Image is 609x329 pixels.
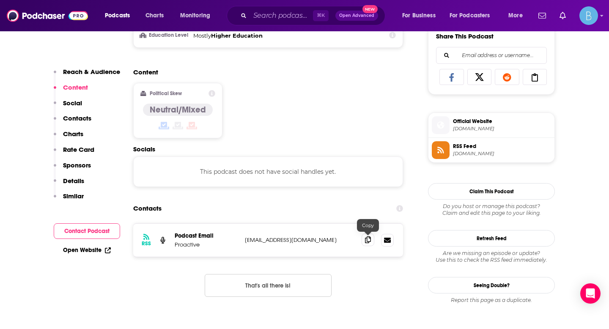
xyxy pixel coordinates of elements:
p: Contacts [63,114,91,122]
button: open menu [174,9,221,22]
span: For Business [402,10,436,22]
p: Proactive [175,241,238,248]
p: Details [63,177,84,185]
h4: Neutral/Mixed [150,104,206,115]
button: Claim This Podcast [428,183,555,200]
button: open menu [99,9,141,22]
button: Details [54,177,84,192]
div: Search podcasts, credits, & more... [235,6,393,25]
div: Report this page as a duplicate. [428,297,555,304]
button: Nothing here. [205,274,332,297]
a: RSS Feed[DOMAIN_NAME] [432,141,551,159]
span: RSS Feed [453,143,551,150]
span: Open Advanced [339,14,374,18]
button: Contact Podcast [54,223,120,239]
h3: Education Level [140,33,190,38]
div: Open Intercom Messenger [580,283,601,304]
h2: Socials [133,145,403,153]
p: Content [63,83,88,91]
button: Contacts [54,114,91,130]
div: Are we missing an episode or update? Use this to check the RSS feed immediately. [428,250,555,263]
a: Charts [140,9,169,22]
button: Rate Card [54,145,94,161]
p: Similar [63,192,84,200]
button: Open AdvancedNew [335,11,378,21]
button: Content [54,83,88,99]
button: open menu [502,9,533,22]
a: Seeing Double? [428,277,555,293]
span: New [362,5,378,13]
span: Charts [145,10,164,22]
span: More [508,10,523,22]
h3: RSS [142,240,151,247]
span: ⌘ K [313,10,329,21]
div: Claim and edit this page to your liking. [428,203,555,217]
p: Rate Card [63,145,94,154]
a: Open Website [63,247,111,254]
div: Copy [357,219,379,232]
input: Email address or username... [443,47,540,63]
h2: Contacts [133,200,162,217]
button: open menu [444,9,502,22]
a: Share on Facebook [439,69,464,85]
p: Podcast Email [175,232,238,239]
span: For Podcasters [450,10,490,22]
p: [EMAIL_ADDRESS][DOMAIN_NAME] [245,236,355,244]
h3: Share This Podcast [436,32,494,40]
p: Charts [63,130,83,138]
a: Share on X/Twitter [467,69,492,85]
button: Sponsors [54,161,91,177]
span: Higher Education [211,32,263,39]
a: Copy Link [523,69,547,85]
button: open menu [396,9,446,22]
h2: Content [133,68,396,76]
span: feeds.resonaterecordings.com [453,151,551,157]
button: Show profile menu [579,6,598,25]
p: Social [63,99,82,107]
button: Social [54,99,82,115]
input: Search podcasts, credits, & more... [250,9,313,22]
button: Refresh Feed [428,230,555,247]
button: Similar [54,192,84,208]
a: Show notifications dropdown [535,8,549,23]
span: Official Website [453,118,551,125]
span: Logged in as BLASTmedia [579,6,598,25]
div: Search followers [436,47,547,64]
span: Monitoring [180,10,210,22]
a: Show notifications dropdown [556,8,569,23]
h2: Political Skew [150,90,182,96]
a: Official Website[DOMAIN_NAME] [432,116,551,134]
a: Share on Reddit [495,69,519,85]
img: Podchaser - Follow, Share and Rate Podcasts [7,8,88,24]
button: Reach & Audience [54,68,120,83]
span: Do you host or manage this podcast? [428,203,555,210]
button: Charts [54,130,83,145]
img: User Profile [579,6,598,25]
span: Podcasts [105,10,130,22]
span: Mostly [193,32,211,39]
p: Sponsors [63,161,91,169]
span: thebuildingbite.com [453,126,551,132]
div: This podcast does not have social handles yet. [133,156,403,187]
p: Reach & Audience [63,68,120,76]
